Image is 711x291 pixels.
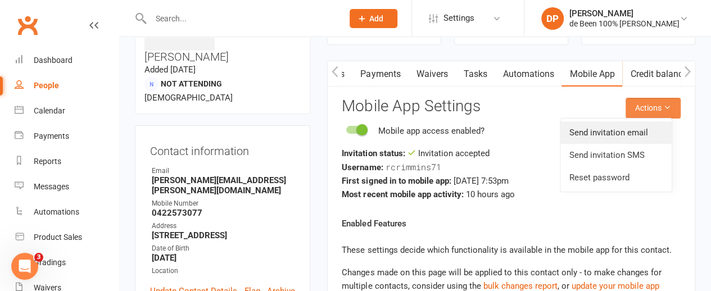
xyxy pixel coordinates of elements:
[152,208,295,218] strong: 0422573077
[34,207,79,216] div: Automations
[560,121,672,144] a: Send invitation email
[15,174,119,199] a: Messages
[408,61,455,87] a: Waivers
[378,124,484,138] div: Mobile app access enabled?
[626,98,681,118] button: Actions
[152,230,295,240] strong: [STREET_ADDRESS]
[152,175,295,195] strong: [PERSON_NAME][EMAIL_ADDRESS][PERSON_NAME][DOMAIN_NAME]
[350,9,397,28] button: Add
[385,161,441,172] span: rcrimmins71
[15,199,119,225] a: Automations
[369,14,383,23] span: Add
[342,98,681,115] h3: Mobile App Settings
[15,48,119,73] a: Dashboard
[34,106,65,115] div: Calendar
[342,243,681,257] p: These settings decide which functionality is available in the mobile app for this contact.
[15,149,119,174] a: Reports
[152,253,295,263] strong: [DATE]
[342,189,463,199] strong: Most recent mobile app activity:
[147,11,335,26] input: Search...
[560,166,672,189] a: Reset password
[541,7,564,30] div: DP
[560,144,672,166] a: Send invitation SMS
[34,157,61,166] div: Reports
[152,166,295,176] div: Email
[34,253,43,262] span: 3
[152,243,295,254] div: Date of Birth
[342,148,405,158] strong: Invitation status:
[455,61,495,87] a: Tasks
[569,19,680,29] div: de Been 100% [PERSON_NAME]
[15,225,119,250] a: Product Sales
[495,61,561,87] a: Automations
[152,198,295,209] div: Mobile Number
[15,73,119,98] a: People
[483,281,571,291] span: , or
[342,176,451,186] strong: First signed in to mobile app:
[11,253,38,280] iframe: Intercom live chat
[152,221,295,231] div: Address
[443,6,474,31] span: Settings
[561,61,622,87] a: Mobile App
[13,11,42,39] a: Clubworx
[15,98,119,124] a: Calendar
[34,182,69,191] div: Messages
[622,61,695,87] a: Credit balance
[465,189,514,199] span: 10 hours ago
[34,56,73,65] div: Dashboard
[352,61,408,87] a: Payments
[342,174,681,188] div: [DATE] 7:53pm
[34,233,82,242] div: Product Sales
[144,65,196,75] time: Added [DATE]
[161,79,222,88] span: Not Attending
[342,162,383,172] strong: Username:
[15,250,119,275] a: Gradings
[34,258,66,267] div: Gradings
[15,124,119,149] a: Payments
[342,147,681,160] div: Invitation accepted
[483,281,557,291] a: bulk changes report
[34,131,69,140] div: Payments
[34,81,59,90] div: People
[150,140,295,157] h3: Contact information
[144,93,233,103] span: [DEMOGRAPHIC_DATA]
[569,8,680,19] div: [PERSON_NAME]
[152,266,295,276] div: Location
[342,217,406,230] label: Enabled Features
